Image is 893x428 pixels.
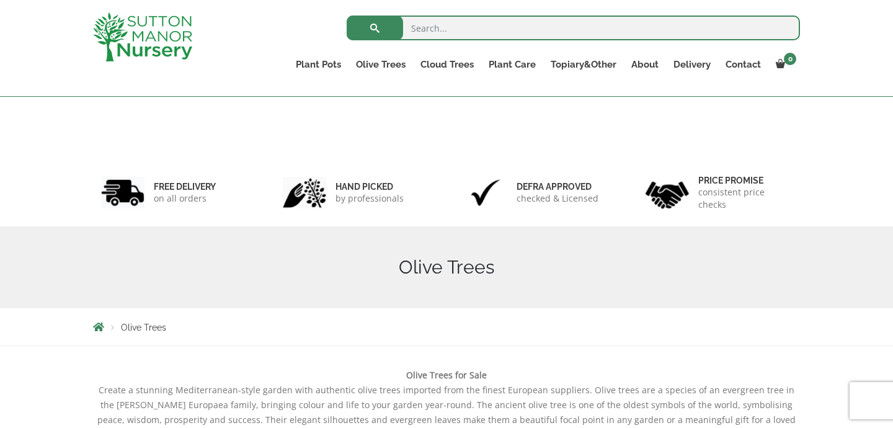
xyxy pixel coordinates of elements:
h6: FREE DELIVERY [154,181,216,192]
a: Delivery [666,56,718,73]
a: Plant Care [481,56,543,73]
p: on all orders [154,192,216,205]
h6: hand picked [335,181,404,192]
p: by professionals [335,192,404,205]
span: Olive Trees [121,323,166,332]
a: Contact [718,56,768,73]
a: Cloud Trees [413,56,481,73]
nav: Breadcrumbs [93,322,800,332]
a: Topiary&Other [543,56,624,73]
p: checked & Licensed [517,192,598,205]
h6: Price promise [698,175,793,186]
a: 0 [768,56,800,73]
img: 1.jpg [101,177,144,208]
h6: Defra approved [517,181,598,192]
p: consistent price checks [698,186,793,211]
b: Olive Trees for Sale [406,369,487,381]
input: Search... [347,16,800,40]
img: 4.jpg [646,174,689,212]
img: 3.jpg [464,177,507,208]
a: Plant Pots [288,56,349,73]
span: 0 [784,53,796,65]
a: About [624,56,666,73]
a: Olive Trees [349,56,413,73]
h1: Olive Trees [93,256,800,279]
img: logo [93,12,192,61]
img: 2.jpg [283,177,326,208]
